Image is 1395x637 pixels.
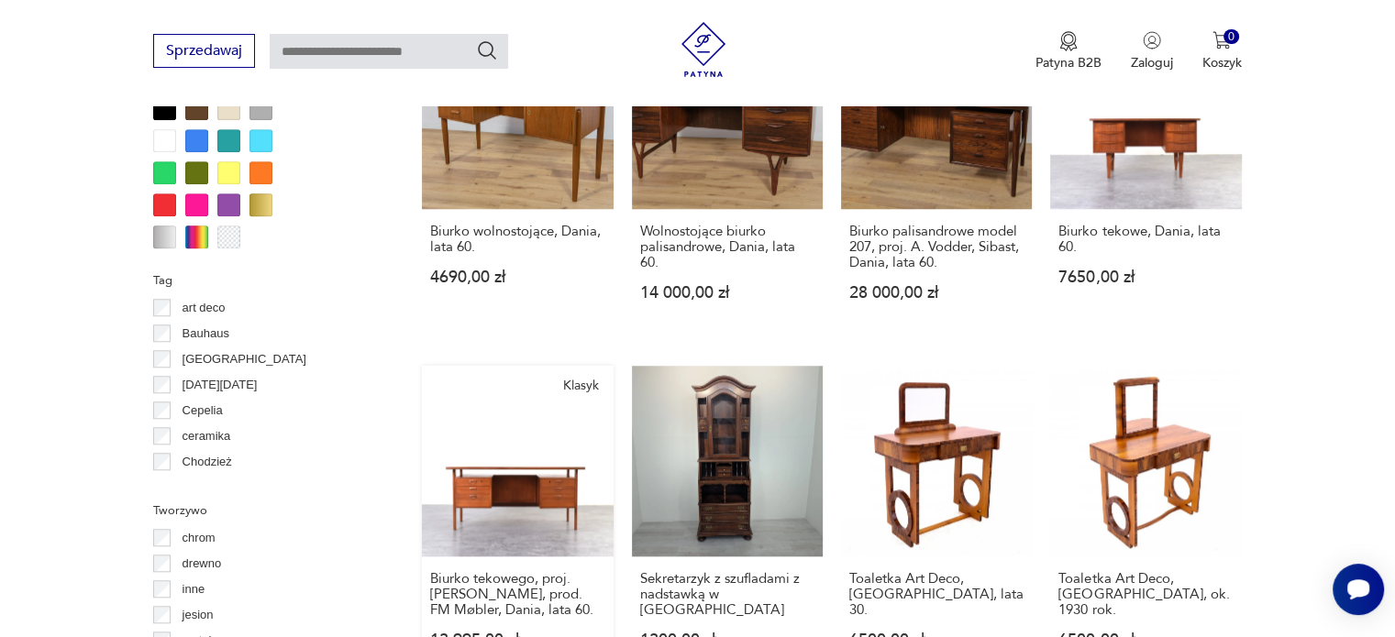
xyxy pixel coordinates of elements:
p: Bauhaus [183,324,229,344]
p: 28 000,00 zł [849,285,1024,301]
p: Tag [153,270,378,291]
a: Ikona medaluPatyna B2B [1035,31,1102,71]
p: ceramika [183,426,231,446]
h3: Toaletka Art Deco, [GEOGRAPHIC_DATA], lata 30. [849,571,1024,618]
button: Patyna B2B [1035,31,1102,71]
div: 0 [1223,29,1239,45]
h3: Biurko wolnostojące, Dania, lata 60. [430,224,604,255]
h3: Sekretarzyk z szufladami z nadstawką w [GEOGRAPHIC_DATA] [640,571,814,618]
p: Zaloguj [1131,54,1173,71]
p: jesion [183,605,214,625]
img: Ikona medalu [1059,31,1078,51]
p: drewno [183,554,222,574]
p: [GEOGRAPHIC_DATA] [183,349,306,369]
p: inne [183,579,205,599]
button: Sprzedawaj [153,34,255,68]
p: chrom [183,528,216,548]
a: Biurko wolnostojące, Dania, lata 60.Biurko wolnostojące, Dania, lata 60.4690,00 zł [422,18,613,336]
h3: Biurko tekowego, proj. [PERSON_NAME], prod. FM Møbler, Dania, lata 60. [430,571,604,618]
img: Ikona koszyka [1212,31,1231,49]
h3: Biurko palisandrowe model 207, proj. A. Vodder, Sibast, Dania, lata 60. [849,224,1024,270]
p: 4690,00 zł [430,269,604,285]
a: Wolnostojące biurko palisandrowe, Dania, lata 60.Wolnostojące biurko palisandrowe, Dania, lata 60... [632,18,823,336]
button: 0Koszyk [1202,31,1242,71]
p: Cepelia [183,401,223,421]
p: Chodzież [183,452,232,472]
button: Zaloguj [1131,31,1173,71]
h3: Toaletka Art Deco, [GEOGRAPHIC_DATA], ok. 1930 rok. [1058,571,1233,618]
p: 7650,00 zł [1058,269,1233,285]
p: 14 000,00 zł [640,285,814,301]
p: [DATE][DATE] [183,375,258,395]
p: Patyna B2B [1035,54,1102,71]
a: Biurko tekowe, Dania, lata 60.Biurko tekowe, Dania, lata 60.7650,00 zł [1050,18,1241,336]
p: art deco [183,298,226,318]
p: Ćmielów [183,478,228,498]
img: Patyna - sklep z meblami i dekoracjami vintage [676,22,731,77]
h3: Biurko tekowe, Dania, lata 60. [1058,224,1233,255]
p: Tworzywo [153,500,378,521]
button: Szukaj [476,39,498,61]
a: KlasykBiurko palisandrowe model 207, proj. A. Vodder, Sibast, Dania, lata 60.Biurko palisandrowe ... [841,18,1032,336]
p: Koszyk [1202,54,1242,71]
iframe: Smartsupp widget button [1333,564,1384,615]
img: Ikonka użytkownika [1143,31,1161,49]
a: Sprzedawaj [153,46,255,59]
h3: Wolnostojące biurko palisandrowe, Dania, lata 60. [640,224,814,270]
